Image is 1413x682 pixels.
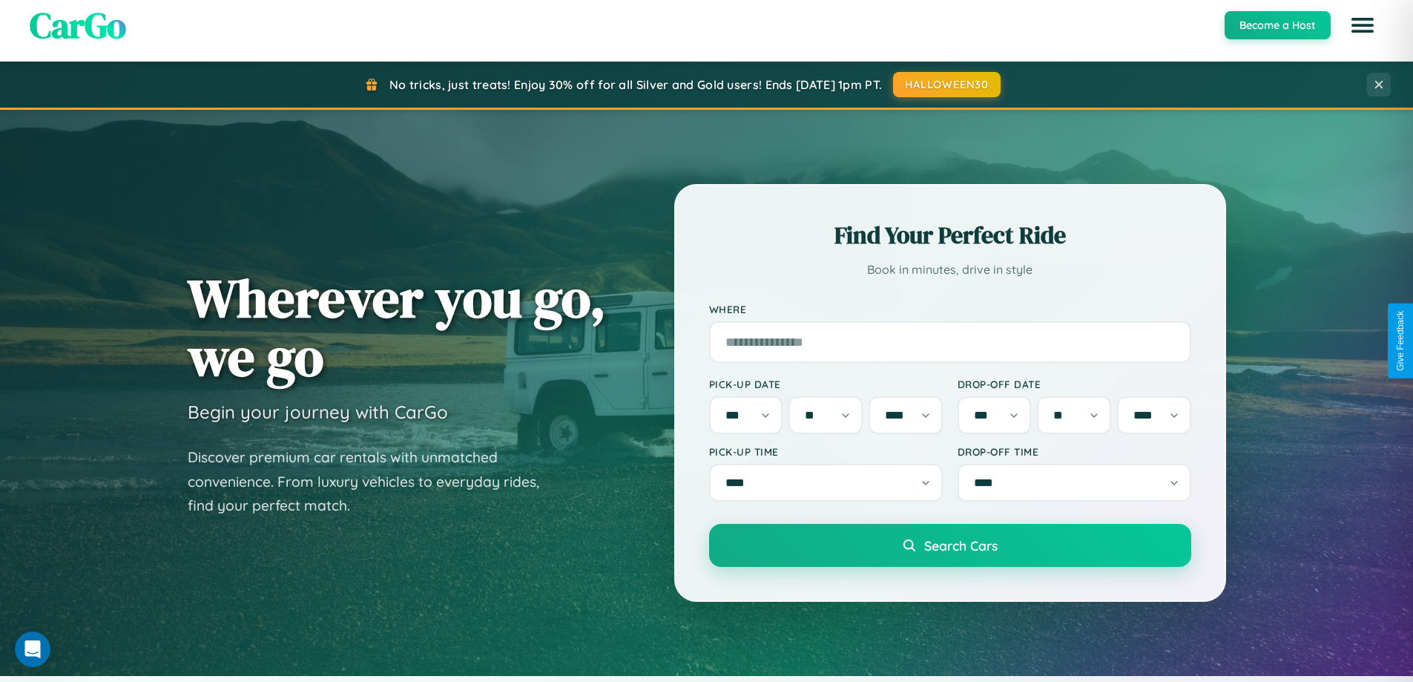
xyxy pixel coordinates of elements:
[709,378,943,390] label: Pick-up Date
[30,1,126,50] span: CarGo
[709,445,943,458] label: Pick-up Time
[188,269,606,386] h1: Wherever you go, we go
[15,632,50,667] iframe: Intercom live chat
[709,219,1191,252] h2: Find Your Perfect Ride
[924,537,998,554] span: Search Cars
[893,72,1001,97] button: HALLOWEEN30
[389,77,882,92] span: No tricks, just treats! Enjoy 30% off for all Silver and Gold users! Ends [DATE] 1pm PT.
[709,303,1191,315] label: Where
[1342,4,1383,46] button: Open menu
[958,445,1191,458] label: Drop-off Time
[188,445,559,518] p: Discover premium car rentals with unmatched convenience. From luxury vehicles to everyday rides, ...
[1225,11,1331,39] button: Become a Host
[1395,311,1406,371] div: Give Feedback
[709,524,1191,567] button: Search Cars
[188,401,448,423] h3: Begin your journey with CarGo
[958,378,1191,390] label: Drop-off Date
[709,259,1191,281] p: Book in minutes, drive in style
